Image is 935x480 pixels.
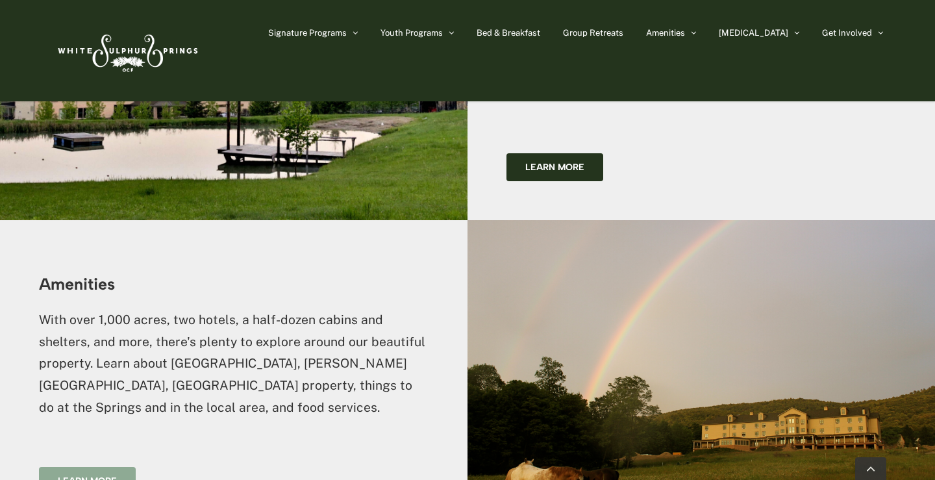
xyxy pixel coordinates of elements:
span: Bed & Breakfast [477,29,540,37]
span: Get Involved [822,29,872,37]
span: Signature Programs [268,29,347,37]
span: Amenities [646,29,685,37]
a: Learn more [506,153,603,181]
span: Youth Programs [380,29,443,37]
span: Learn more [525,162,584,173]
p: With over 1,000 acres, two hotels, a half-dozen cabins and shelters, and more, there's plenty to ... [39,309,429,419]
span: Group Retreats [563,29,623,37]
img: White Sulphur Springs Logo [52,20,201,81]
h3: Amenities [39,275,429,293]
span: [MEDICAL_DATA] [719,29,788,37]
